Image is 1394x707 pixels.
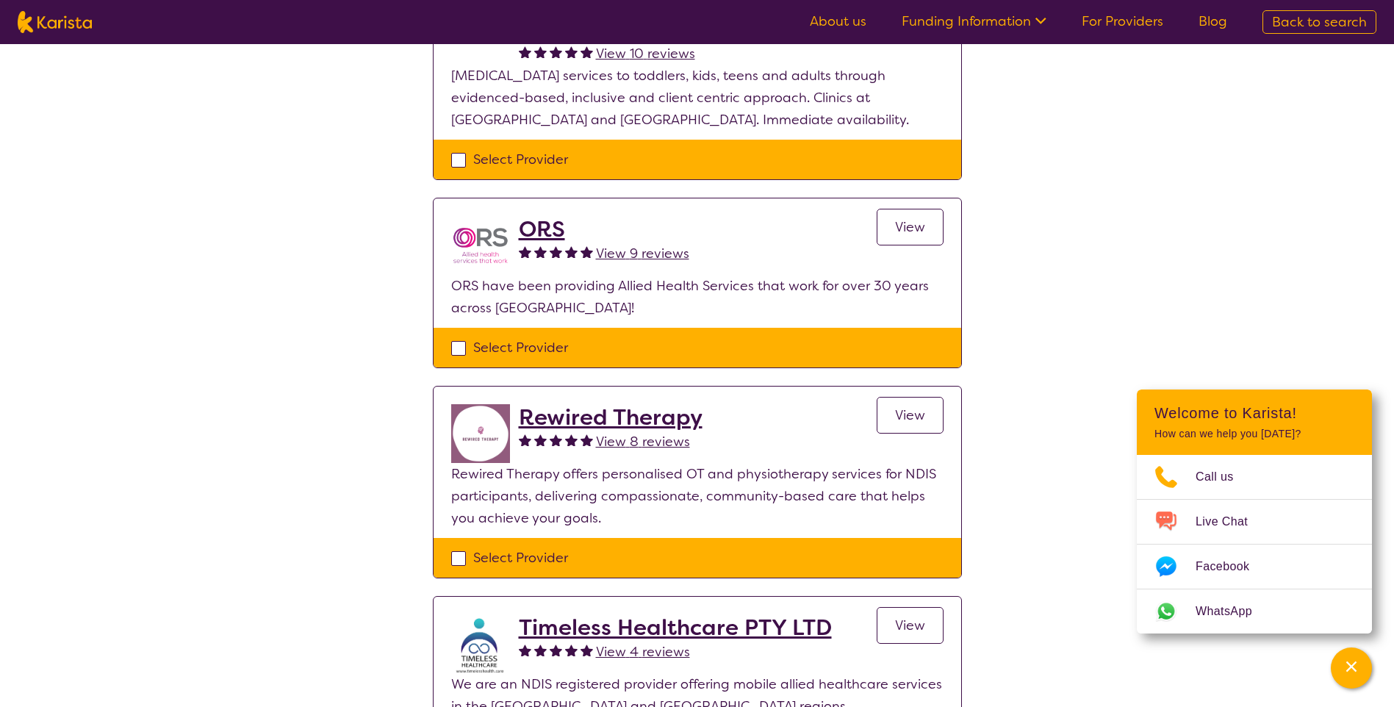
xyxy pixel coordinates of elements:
[877,397,944,434] a: View
[581,434,593,446] img: fullstar
[534,245,547,258] img: fullstar
[895,218,925,236] span: View
[519,614,832,641] a: Timeless Healthcare PTY LTD
[581,644,593,656] img: fullstar
[451,463,944,529] p: Rewired Therapy offers personalised OT and physiotherapy services for NDIS participants, deliveri...
[451,275,944,319] p: ORS have been providing Allied Health Services that work for over 30 years across [GEOGRAPHIC_DATA]!
[550,245,562,258] img: fullstar
[596,45,695,62] span: View 10 reviews
[565,245,578,258] img: fullstar
[596,643,690,661] span: View 4 reviews
[451,614,510,673] img: crpuwnkay6cgqnsg7el4.jpg
[519,245,531,258] img: fullstar
[581,46,593,58] img: fullstar
[902,12,1046,30] a: Funding Information
[519,434,531,446] img: fullstar
[519,644,531,656] img: fullstar
[1199,12,1227,30] a: Blog
[596,641,690,663] a: View 4 reviews
[565,434,578,446] img: fullstar
[550,46,562,58] img: fullstar
[534,434,547,446] img: fullstar
[1196,600,1270,622] span: WhatsApp
[565,644,578,656] img: fullstar
[1154,404,1354,422] h2: Welcome to Karista!
[451,216,510,275] img: nspbnteb0roocrxnmwip.png
[519,216,689,243] a: ORS
[1196,556,1267,578] span: Facebook
[1137,589,1372,634] a: Web link opens in a new tab.
[1082,12,1163,30] a: For Providers
[877,607,944,644] a: View
[596,43,695,65] a: View 10 reviews
[1154,428,1354,440] p: How can we help you [DATE]?
[1272,13,1367,31] span: Back to search
[810,12,866,30] a: About us
[534,46,547,58] img: fullstar
[1196,511,1265,533] span: Live Chat
[1262,10,1376,34] a: Back to search
[1331,647,1372,689] button: Channel Menu
[581,245,593,258] img: fullstar
[534,644,547,656] img: fullstar
[895,406,925,424] span: View
[877,209,944,245] a: View
[596,433,690,451] span: View 8 reviews
[1137,455,1372,634] ul: Choose channel
[596,431,690,453] a: View 8 reviews
[1196,466,1251,488] span: Call us
[451,404,510,463] img: jovdti8ilrgkpezhq0s9.png
[519,404,703,431] a: Rewired Therapy
[550,644,562,656] img: fullstar
[895,617,925,634] span: View
[596,245,689,262] span: View 9 reviews
[18,11,92,33] img: Karista logo
[596,243,689,265] a: View 9 reviews
[1137,390,1372,634] div: Channel Menu
[451,65,944,131] p: [MEDICAL_DATA] services to toddlers, kids, teens and adults through evidenced-based, inclusive an...
[565,46,578,58] img: fullstar
[519,46,531,58] img: fullstar
[550,434,562,446] img: fullstar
